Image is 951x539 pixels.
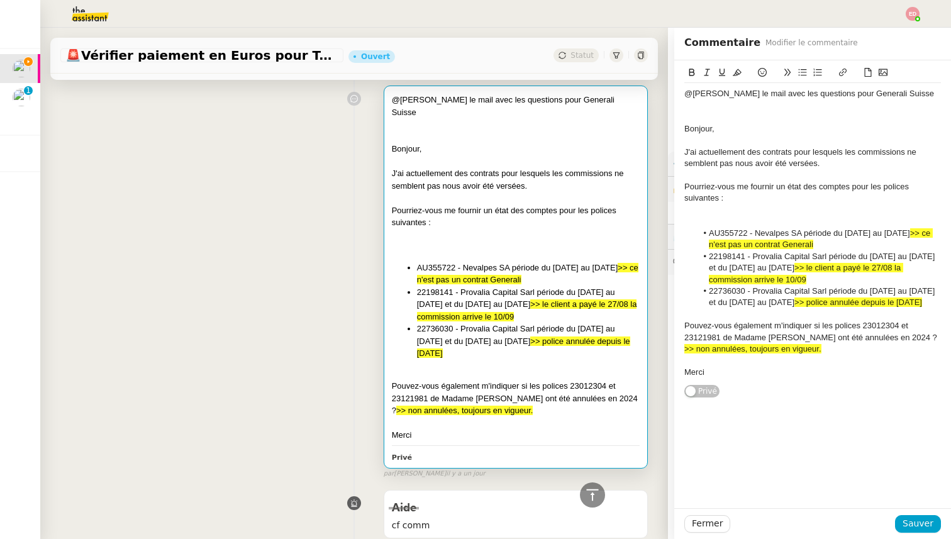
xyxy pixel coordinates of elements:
div: Pourriez-vous me fournir un état des comptes pour les polices suivantes : [684,181,941,204]
li: 22198141 - Provalia Capital Sarl période du [DATE] au [DATE] et du [DATE] au [DATE] [417,286,640,323]
li: 22736030 - Provalia Capital Sarl période du [DATE] au [DATE] et du [DATE] au [DATE] [697,286,942,309]
span: Statut [570,51,594,60]
span: Commentaire [684,34,760,52]
div: Merci [684,367,941,378]
span: >> non annulées, toujours en vigueur. [684,344,821,353]
span: 🔐 [673,182,755,196]
span: par [384,469,394,479]
div: ⏲️Tâches 593:02 [668,225,951,249]
div: J'ai actuellement des contrats pour lesquels les commissions ne semblent pas nous avoir été versées. [392,167,640,192]
span: il y a un jour [446,469,485,479]
img: users%2Fa6PbEmLwvGXylUqKytRPpDpAx153%2Favatar%2Ffanny.png [13,89,30,106]
div: 🔐Données client [668,177,951,201]
div: ⚙️Procédures [668,152,951,176]
span: >> le client a payé le 27/08 la commission arrive le 10/09 [709,263,903,284]
div: Pourriez-vous me fournir un état des comptes pour les polices suivantes : [392,204,640,229]
button: Privé [684,385,720,397]
img: svg [906,7,920,21]
span: Fermer [692,516,723,531]
div: Ouvert [361,53,390,60]
span: >> police annulée depuis le [DATE] [794,297,922,307]
small: [PERSON_NAME] [384,469,486,479]
span: >> non annulées, toujours en vigueur. [396,406,533,415]
div: Bonjour, [392,143,640,155]
div: 💬Commentaires 15 [668,250,951,274]
div: Merci [392,429,640,442]
span: cf comm [392,518,640,533]
img: users%2FALbeyncImohZ70oG2ud0kR03zez1%2Favatar%2F645c5494-5e49-4313-a752-3cbe407590be [13,60,30,77]
p: 1 [26,86,31,97]
span: ⏲️ [673,231,769,242]
li: AU355722 - Nevalpes SA période du [DATE] au [DATE] [697,228,942,251]
div: @[PERSON_NAME] le mail avec les questions pour Generali Suisse [684,88,941,99]
div: Pouvez-vous également m'indiquer si les polices 23012304 et 23121981 de Madame [PERSON_NAME] ont ... [392,380,640,417]
span: Sauver [903,516,933,531]
button: Fermer [684,515,730,533]
span: 💬 [673,257,781,267]
div: J'ai actuellement des contrats pour lesquels les commissions ne semblent pas nous avoir été versées. [684,147,941,170]
li: AU355722 - Nevalpes SA période du [DATE] au [DATE] [417,262,640,286]
div: @[PERSON_NAME] le mail avec les questions pour Generali Suisse [392,94,640,118]
li: 22736030 - Provalia Capital Sarl période du [DATE] au [DATE] et du [DATE] au [DATE] [417,323,640,360]
div: Bonjour, [684,123,941,135]
span: Vérifier paiement en Euros pour Team2act [65,49,338,62]
span: >> le client a payé le 27/08 la commission arrive le 10/09 [417,299,637,321]
nz-badge-sup: 1 [24,86,33,95]
span: Privé [698,385,717,397]
span: Aide [392,503,416,514]
b: Privé [392,453,412,462]
span: Modifier le commentaire [765,36,858,49]
span: ⚙️ [673,157,738,171]
div: Pouvez-vous également m'indiquer si les polices 23012304 et 23121981 de Madame [PERSON_NAME] ont ... [684,320,941,355]
span: 🚨 [65,48,81,63]
li: 22198141 - Provalia Capital Sarl période du [DATE] au [DATE] et du [DATE] au [DATE] [697,251,942,286]
button: Sauver [895,515,941,533]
